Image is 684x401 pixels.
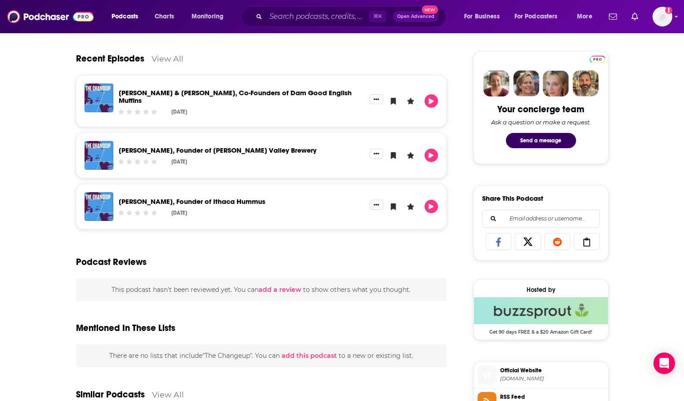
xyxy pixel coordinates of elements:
[76,256,147,268] h3: Podcast Reviews
[653,7,672,26] img: User Profile
[171,159,187,165] div: [DATE]
[7,8,94,25] img: Podchaser - Follow, Share and Rate Podcasts
[571,9,604,24] button: open menu
[464,10,500,23] span: For Business
[482,210,600,228] div: Search followers
[577,10,592,23] span: More
[653,353,675,374] div: Open Intercom Messenger
[259,285,301,295] button: add a review
[665,7,672,14] svg: Add a profile image
[572,71,599,97] img: Jon Profile
[491,119,591,126] div: Ask a question or make a request.
[171,210,187,216] div: [DATE]
[509,9,571,24] button: open menu
[192,10,224,23] span: Monitoring
[109,352,413,360] span: There are no lists that include "The Changeup" . You can to a new or existing list.
[112,10,138,23] span: Podcasts
[545,233,571,250] a: Share on Reddit
[370,149,383,159] button: Show More Button
[500,393,604,401] span: RSS Feed
[474,324,608,335] span: Get 90 days FREE & a $20 Amazon Gift Card!
[514,10,558,23] span: For Podcasters
[76,322,175,334] h2: Mentioned In These Lists
[85,192,113,221] img: Chris Kirby, Founder of Ithaca Hummus
[515,233,541,250] a: Share on X/Twitter
[152,54,183,63] a: View All
[85,84,113,112] img: Denise Weale & Olivia Weale, Co-Founders of Dam Good English Muffins
[387,200,400,213] button: Bookmark Episode
[155,10,174,23] span: Charts
[119,146,317,154] a: John Anthony Gargiulo, Founder of Hudson Valley Brewery
[404,200,417,213] button: Leave a Rating
[590,56,605,63] img: Podchaser Pro
[282,352,337,360] span: add this podcast
[393,11,438,22] button: Open AdvancedNew
[490,210,592,227] input: Email address or username...
[404,94,417,108] button: Leave a Rating
[478,366,604,384] a: Official Website[DOMAIN_NAME]
[474,297,608,324] img: Buzzsprout Deal: Get 90 days FREE & a $20 Amazon Gift Card!
[370,200,383,210] button: Show More Button
[370,94,383,104] button: Show More Button
[149,9,179,24] a: Charts
[422,5,438,14] span: New
[653,7,672,26] button: Show profile menu
[112,286,411,294] span: This podcast hasn't been reviewed yet. You can to show others what you thought.
[76,389,145,400] a: Similar Podcasts
[486,233,512,250] a: Share on Facebook
[483,71,510,97] img: Sydney Profile
[369,11,386,22] span: ⌘ K
[171,109,187,115] div: [DATE]
[653,7,672,26] span: Logged in as maiak
[250,6,455,27] div: Search podcasts, credits, & more...
[117,158,158,165] div: Community Rating: 0 out of 5
[185,9,235,24] button: open menu
[425,149,438,162] button: Play
[543,71,569,97] img: Jules Profile
[117,109,158,115] div: Community Rating: 0 out of 5
[497,104,584,115] div: Your concierge team
[397,14,434,19] span: Open Advanced
[117,209,158,216] div: Community Rating: 0 out of 5
[474,286,608,294] div: Hosted by
[590,54,605,63] a: Pro website
[85,141,113,170] img: John Anthony Gargiulo, Founder of Hudson Valley Brewery
[425,200,438,213] button: Play
[387,94,400,108] button: Bookmark Episode
[474,297,608,334] a: Buzzsprout Deal: Get 90 days FREE & a $20 Amazon Gift Card!
[387,149,400,162] button: Bookmark Episode
[119,88,352,105] a: Denise Weale & Olivia Weale, Co-Founders of Dam Good English Muffins
[574,233,600,250] a: Copy Link
[404,149,417,162] button: Leave a Rating
[513,71,539,97] img: Barbara Profile
[119,197,265,206] a: Chris Kirby, Founder of Ithaca Hummus
[500,375,604,382] span: thechangeup.buzzsprout.com
[425,94,438,108] button: Play
[506,133,576,148] button: Send a message
[152,390,184,399] a: View All
[628,9,642,24] a: Show notifications dropdown
[105,9,150,24] button: open menu
[605,9,621,24] a: Show notifications dropdown
[266,9,369,24] input: Search podcasts, credits, & more...
[458,9,511,24] button: open menu
[500,366,604,375] span: Official Website
[76,53,144,64] a: Recent Episodes
[482,194,543,203] h3: Share This Podcast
